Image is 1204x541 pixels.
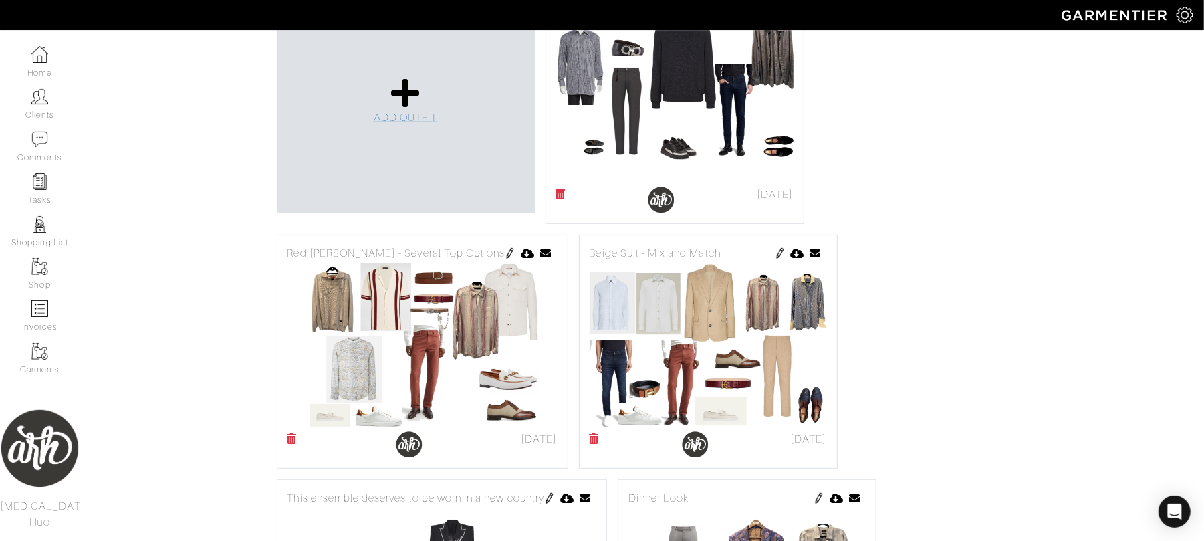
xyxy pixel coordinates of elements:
[590,245,827,261] div: Beige Suit - Mix and Match
[374,112,438,124] span: ADD OUTFIT
[1159,496,1191,528] div: Open Intercom Messenger
[31,46,48,63] img: dashboard-icon-dbcd8f5a0b271acd01030246c82b418ddd0df26cd7fceb0bd07c9910d44c42f6.png
[556,17,794,184] img: 1755224858.png
[757,187,793,203] span: [DATE]
[590,261,827,429] img: 1755225815.png
[682,431,709,458] img: 1741887869403.png
[396,431,423,458] img: 1741887869403.png
[628,490,866,506] div: Dinner Look
[31,216,48,233] img: stylists-icon-eb353228a002819b7ec25b43dbf5f0378dd9e0616d9560372ff212230b889e62.png
[790,431,826,447] span: [DATE]
[31,258,48,275] img: garments-icon-b7da505a4dc4fd61783c78ac3ca0ef83fa9d6f193b1c9dc38574b1d14d53ca28.png
[304,261,541,429] img: 1755225917.png
[775,248,786,259] img: pen-cf24a1663064a2ec1b9c1bd2387e9de7a2fa800b781884d57f21acf72779bad2.png
[31,173,48,190] img: reminder-icon-8004d30b9f0a5d33ae49ab947aed9ed385cf756f9e5892f1edd6e32f2345188e.png
[287,490,597,506] div: This ensemble deserves to be worn in a new country
[1055,3,1177,27] img: garmentier-logo-header-white-b43fb05a5012e4ada735d5af1a66efaba907eab6374d6393d1fbf88cb4ef424d.png
[31,88,48,105] img: clients-icon-6bae9207a08558b7cb47a8932f037763ab4055f8c8b6bfacd5dc20c3e0201464.png
[31,343,48,360] img: garments-icon-b7da505a4dc4fd61783c78ac3ca0ef83fa9d6f193b1c9dc38574b1d14d53ca28.png
[505,248,515,259] img: pen-cf24a1663064a2ec1b9c1bd2387e9de7a2fa800b781884d57f21acf72779bad2.png
[521,431,557,447] span: [DATE]
[814,493,824,504] img: pen-cf24a1663064a2ec1b9c1bd2387e9de7a2fa800b781884d57f21acf72779bad2.png
[374,77,438,126] a: ADD OUTFIT
[648,187,675,213] img: 1741887869403.png
[31,300,48,317] img: orders-icon-0abe47150d42831381b5fb84f609e132dff9fe21cb692f30cb5eec754e2cba89.png
[287,245,558,261] div: Red [PERSON_NAME] - Several Top Options
[31,131,48,148] img: comment-icon-a0a6a9ef722e966f86d9cbdc48e553b5cf19dbc54f86b18d962a5391bc8f6eb6.png
[1177,7,1193,23] img: gear-icon-white-bd11855cb880d31180b6d7d6211b90ccbf57a29d726f0c71d8c61bd08dd39cc2.png
[544,493,555,504] img: pen-cf24a1663064a2ec1b9c1bd2387e9de7a2fa800b781884d57f21acf72779bad2.png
